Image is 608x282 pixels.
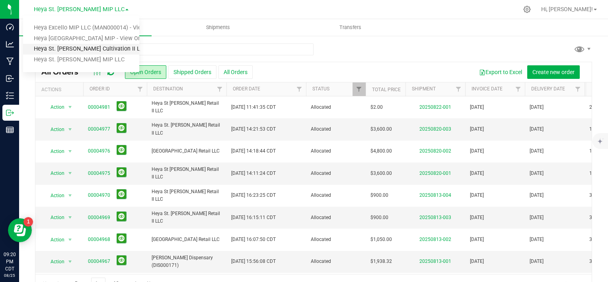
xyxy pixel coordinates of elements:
[589,214,598,221] span: 300
[311,214,361,221] span: Allocated
[522,6,532,13] div: Manage settings
[6,23,14,31] inline-svg: Dashboard
[88,147,110,155] a: 00004976
[231,236,276,243] span: [DATE] 16:07:50 CDT
[419,237,451,242] a: 20250813-002
[231,125,276,133] span: [DATE] 14:21:53 CDT
[419,170,451,176] a: 20250820-001
[530,104,544,111] span: [DATE]
[470,214,484,221] span: [DATE]
[311,236,361,243] span: Allocated
[589,236,598,243] span: 350
[311,170,361,177] span: Allocated
[370,214,388,221] span: $900.00
[23,217,33,227] iframe: Resource center unread badge
[35,43,314,55] input: Search Order ID, Destination, Customer PO...
[589,125,600,133] span: 1200
[530,214,544,221] span: [DATE]
[312,86,329,92] a: Status
[43,168,65,179] span: Action
[152,210,222,225] span: Heya St. [PERSON_NAME] Retail II LLC
[134,82,147,96] a: Filter
[370,104,383,111] span: $2.00
[470,104,484,111] span: [DATE]
[231,104,276,111] span: [DATE] 11:41:35 CDT
[541,6,593,12] span: Hi, [PERSON_NAME]!
[125,65,166,79] button: Open Orders
[23,44,139,55] a: Heya St. [PERSON_NAME] Cultivation II LLC
[527,65,580,79] button: Create new order
[470,236,484,243] span: [DATE]
[412,86,436,92] a: Shipment
[419,258,451,264] a: 20250813-001
[293,82,306,96] a: Filter
[589,170,600,177] span: 1200
[34,6,125,13] span: Heya St. [PERSON_NAME] MIP LLC
[195,24,241,31] span: Shipments
[6,126,14,134] inline-svg: Reports
[530,125,544,133] span: [DATE]
[65,212,75,223] span: select
[88,125,110,133] a: 00004977
[4,251,16,272] p: 09:20 PM CDT
[23,33,139,44] a: Heya [GEOGRAPHIC_DATA] MIP - View Only
[152,166,222,181] span: Heya St [PERSON_NAME] Retail II LLC
[88,214,110,221] a: 00004969
[370,236,392,243] span: $1,050.00
[6,57,14,65] inline-svg: Manufacturing
[470,192,484,199] span: [DATE]
[23,23,139,33] a: Heya Excello MIP LLC (MAN000014) - View Only
[530,192,544,199] span: [DATE]
[474,65,527,79] button: Export to Excel
[213,82,226,96] a: Filter
[419,215,451,220] a: 20250813-003
[231,192,276,199] span: [DATE] 16:23:25 CDT
[419,192,451,198] a: 20250813-004
[152,100,222,115] span: Heya St [PERSON_NAME] Retail II LLC
[419,104,451,110] a: 20250822-001
[43,102,65,113] span: Action
[419,148,451,154] a: 20250820-002
[530,236,544,243] span: [DATE]
[231,258,276,265] span: [DATE] 15:56:08 CDT
[311,147,361,155] span: Allocated
[370,125,392,133] span: $3,600.00
[311,192,361,199] span: Allocated
[311,125,361,133] span: Allocated
[23,55,139,65] a: Heya St. [PERSON_NAME] MIP LLC
[531,86,565,92] a: Delivery Date
[231,170,276,177] span: [DATE] 14:11:24 CDT
[88,104,110,111] a: 00004981
[589,104,598,111] span: 200
[218,65,253,79] button: All Orders
[88,258,110,265] a: 00004967
[329,24,372,31] span: Transfers
[43,234,65,245] span: Action
[41,87,80,92] div: Actions
[6,40,14,48] inline-svg: Analytics
[470,147,484,155] span: [DATE]
[530,147,544,155] span: [DATE]
[152,188,222,203] span: Heya St [PERSON_NAME] Retail II LLC
[152,147,222,155] span: [GEOGRAPHIC_DATA] Retail LLC
[419,126,451,132] a: 20250820-003
[43,212,65,223] span: Action
[65,146,75,157] span: select
[65,234,75,245] span: select
[152,19,284,36] a: Shipments
[284,19,417,36] a: Transfers
[88,236,110,243] a: 00004968
[90,86,110,92] a: Order ID
[470,170,484,177] span: [DATE]
[19,19,152,36] a: Orders
[65,124,75,135] span: select
[231,214,276,221] span: [DATE] 16:15:11 CDT
[472,86,503,92] a: Invoice Date
[353,82,366,96] a: Filter
[452,82,465,96] a: Filter
[8,218,32,242] iframe: Resource center
[65,102,75,113] span: select
[168,65,216,79] button: Shipped Orders
[571,82,585,96] a: Filter
[512,82,525,96] a: Filter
